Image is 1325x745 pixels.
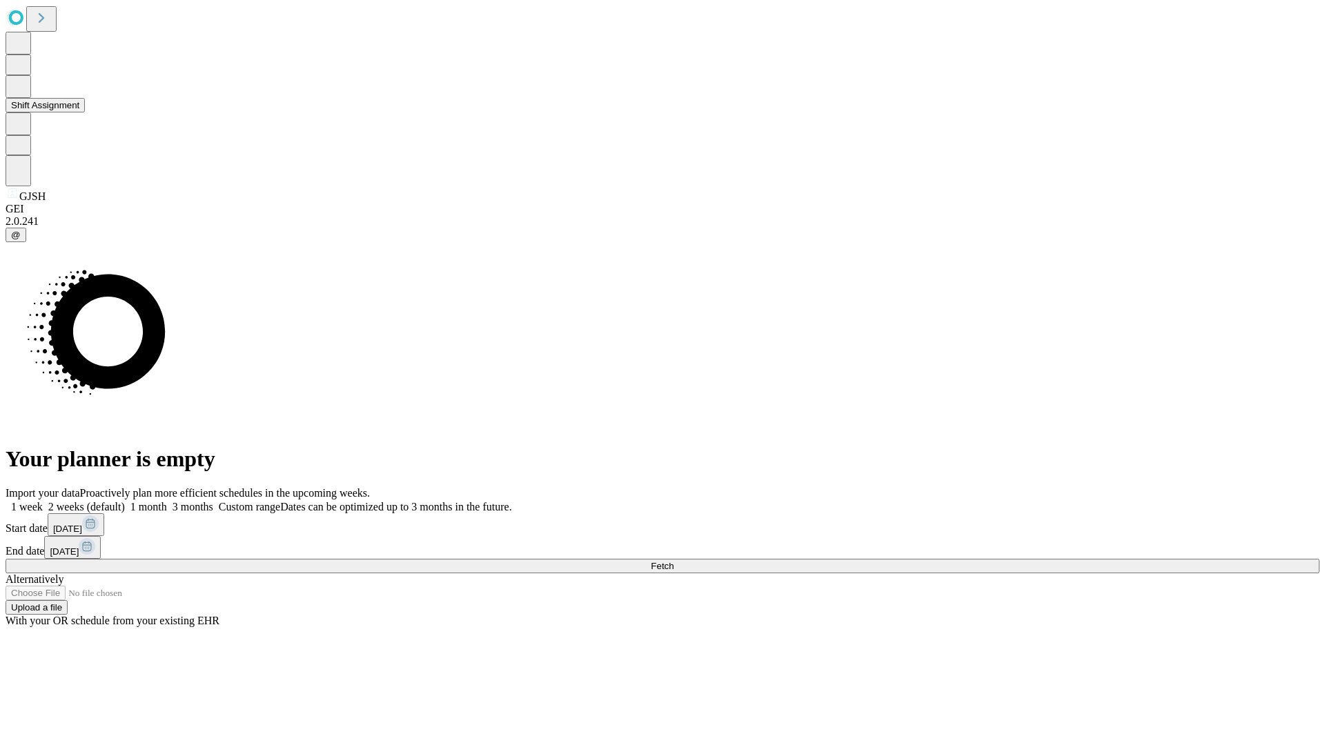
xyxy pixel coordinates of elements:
[130,501,167,513] span: 1 month
[6,615,219,626] span: With your OR schedule from your existing EHR
[11,501,43,513] span: 1 week
[173,501,213,513] span: 3 months
[19,190,46,202] span: GJSH
[6,98,85,112] button: Shift Assignment
[80,487,370,499] span: Proactively plan more efficient schedules in the upcoming weeks.
[6,446,1319,472] h1: Your planner is empty
[6,600,68,615] button: Upload a file
[50,546,79,557] span: [DATE]
[280,501,511,513] span: Dates can be optimized up to 3 months in the future.
[53,524,82,534] span: [DATE]
[6,228,26,242] button: @
[6,513,1319,536] div: Start date
[11,230,21,240] span: @
[44,536,101,559] button: [DATE]
[48,501,125,513] span: 2 weeks (default)
[6,487,80,499] span: Import your data
[6,215,1319,228] div: 2.0.241
[6,203,1319,215] div: GEI
[6,559,1319,573] button: Fetch
[651,561,674,571] span: Fetch
[6,573,63,585] span: Alternatively
[219,501,280,513] span: Custom range
[48,513,104,536] button: [DATE]
[6,536,1319,559] div: End date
